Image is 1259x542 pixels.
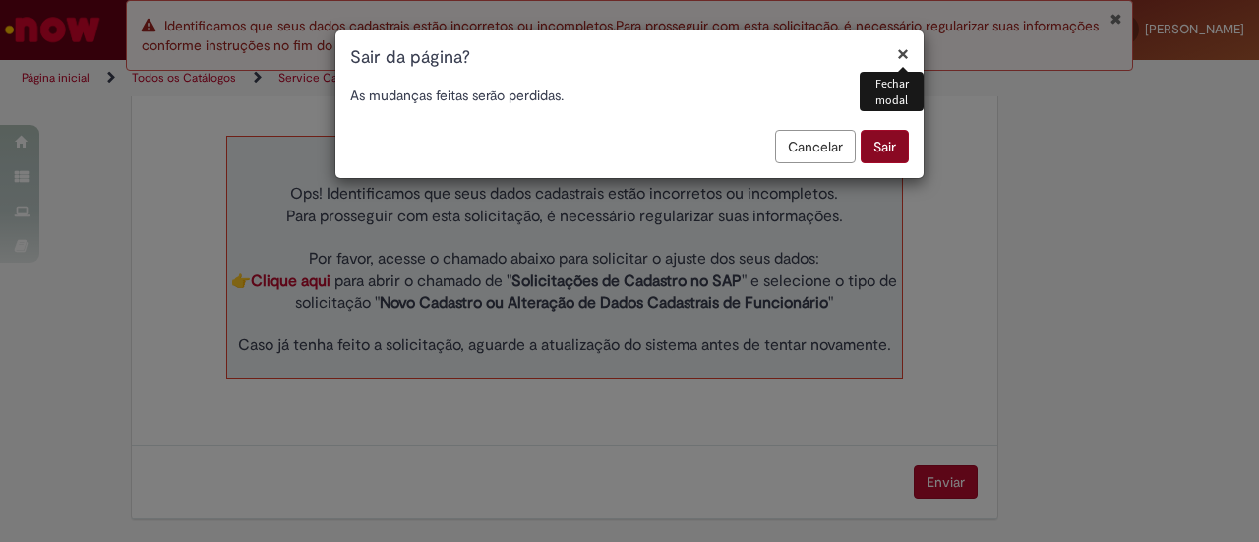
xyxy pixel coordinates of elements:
button: Sair [861,130,909,163]
button: Fechar modal [897,43,909,64]
div: Fechar modal [860,72,924,111]
p: As mudanças feitas serão perdidas. [350,86,909,105]
h1: Sair da página? [350,45,909,71]
button: Cancelar [775,130,856,163]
